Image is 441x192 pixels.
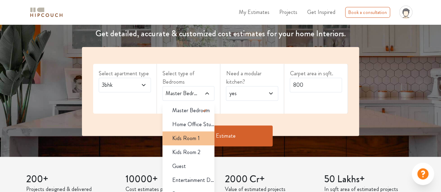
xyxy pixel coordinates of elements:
[172,106,210,115] span: Master Bedroom
[225,174,316,185] h3: 2000 Cr+
[226,69,278,86] label: Need a modular kitchen?
[290,69,342,78] label: Carpet area in sqft.
[279,8,297,16] span: Projects
[345,7,390,18] div: Book a consultation
[307,8,335,16] span: Get Inspired
[100,81,135,89] span: 3bhk
[172,134,200,143] span: Kids Room 1
[168,125,273,146] button: Get Estimate
[290,78,342,92] input: Enter area sqft
[172,148,200,156] span: Kids Room 2
[172,120,215,129] span: Home Office Study
[172,176,215,184] span: Entertainment Den
[78,29,363,39] h4: Get detailed, accurate & customized cost estimates for your home Interiors.
[29,6,64,18] img: logo-horizontal.svg
[239,8,269,16] span: My Estimates
[126,174,216,185] h3: 10000+
[162,101,215,108] div: select 2 more room(s)
[228,89,262,98] span: yes
[26,174,117,185] h3: 200+
[99,69,151,78] label: Select apartment type
[29,5,64,20] span: logo-horizontal.svg
[164,89,199,98] span: Master Bedroom
[172,162,186,170] span: Guest
[324,174,415,185] h3: 50 Lakhs+
[162,69,215,86] label: Select type of Bedrooms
